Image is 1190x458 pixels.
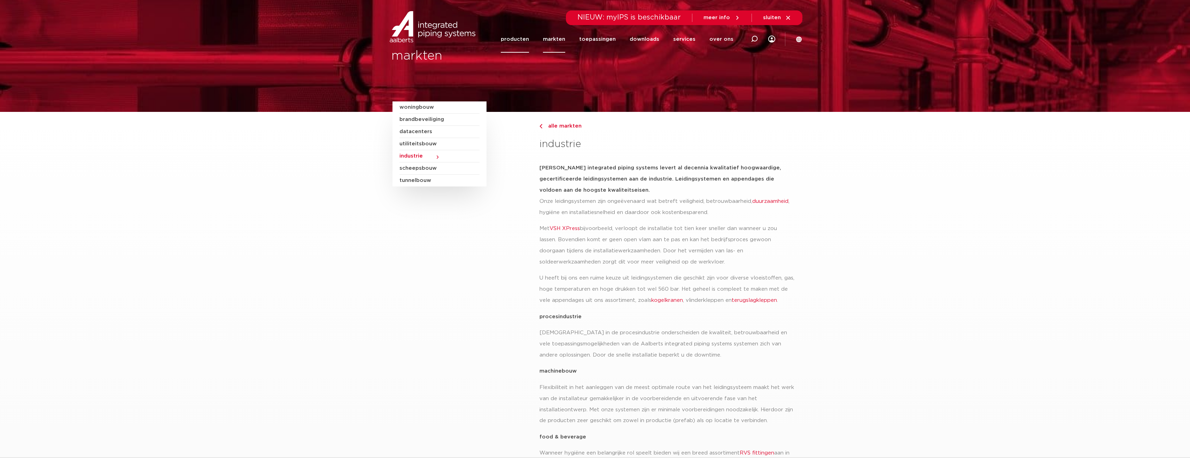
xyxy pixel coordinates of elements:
a: RVS fittingen [740,450,774,456]
p: Met bijvoorbeeld, verloopt de installatie tot tien keer sneller dan wanneer u zou lassen. Bovendi... [539,223,798,268]
strong: machinebouw [539,368,577,374]
a: woningbouw [399,101,480,114]
a: terugslagkleppen [732,298,777,303]
span: meer info [703,15,730,20]
h5: [PERSON_NAME] integrated piping systems levert al decennia kwalitatief hoogwaardige, gecertificee... [539,162,798,196]
a: services [673,26,695,53]
strong: food & beverage [539,434,586,440]
a: over ons [709,26,733,53]
strong: procesindustrie [539,314,582,319]
a: utiliteitsbouw [399,138,480,150]
a: tunnelbouw [399,175,480,186]
p: [DEMOGRAPHIC_DATA] in de procesindustrie onderscheiden de kwaliteit, betrouwbaarheid en vele toep... [539,327,798,361]
nav: Menu [501,26,733,53]
a: toepassingen [579,26,616,53]
a: sluiten [763,15,791,21]
span: sluiten [763,15,781,20]
h3: industrie [539,137,798,151]
a: datacenters [399,126,480,138]
a: kogelkranen [651,298,683,303]
a: industrie [399,150,480,162]
a: markten [543,26,565,53]
h2: markten [391,48,592,64]
a: duurzaamheid [752,199,788,204]
a: VSH XPress [550,226,580,231]
a: meer info [703,15,740,21]
span: alle markten [544,123,582,129]
a: downloads [630,26,659,53]
a: producten [501,26,529,53]
a: brandbeveiliging [399,114,480,126]
p: Flexibiliteit in het aanleggen van de meest optimale route van het leidingsysteem maakt het werk ... [539,382,798,427]
a: alle markten [539,122,798,130]
span: NIEUW: myIPS is beschikbaar [577,14,681,21]
a: scheepsbouw [399,162,480,175]
p: Onze leidingsystemen zijn ongeëvenaard wat betreft veiligheid, betrouwbaarheid, , hygiëne en inst... [539,196,798,218]
p: U heeft bij ons een ruime keuze uit leidingsystemen die geschikt zijn voor diverse vloeistoffen, ... [539,273,798,306]
img: chevron-right.svg [539,124,542,129]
